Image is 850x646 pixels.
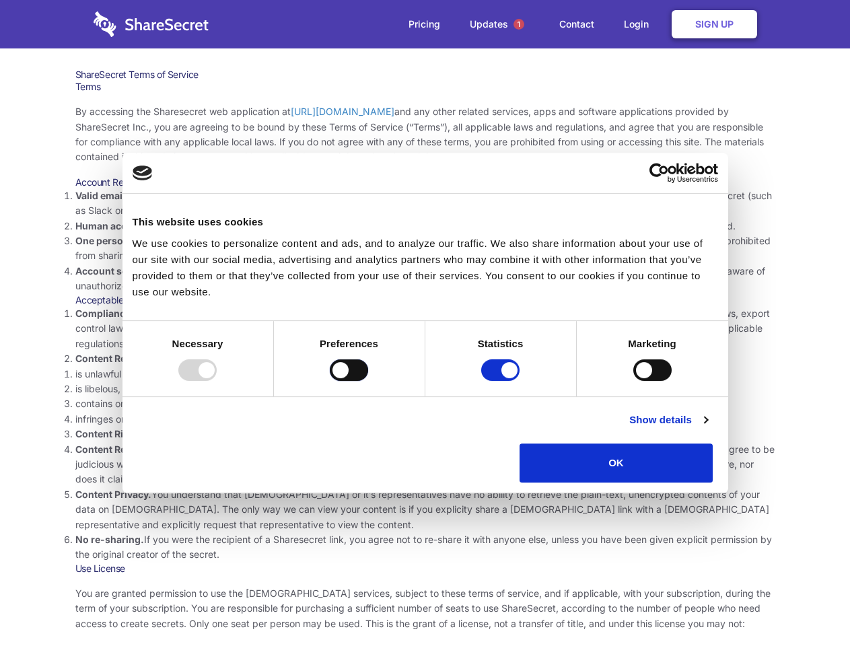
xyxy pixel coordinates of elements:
a: Login [610,3,669,45]
li: You agree NOT to use Sharesecret to upload or share content that: [75,351,775,427]
h3: Account Requirements [75,176,775,188]
li: You agree that you will use Sharesecret only to secure and share content that you have the right ... [75,427,775,441]
li: You are not allowed to share account credentials. Each account is dedicated to the individual who... [75,234,775,264]
li: You are responsible for your own account security, including the security of your Sharesecret acc... [75,264,775,294]
strong: Valid email. [75,190,129,201]
li: If you were the recipient of a Sharesecret link, you agree not to re-share it with anyone else, u... [75,532,775,563]
strong: Compliance with local laws and regulations. [75,308,279,319]
li: is unlawful or promotes unlawful activities [75,367,775,382]
a: Contact [546,3,608,45]
li: You must provide a valid email address, either directly, or through approved third-party integrat... [75,188,775,219]
strong: Content Restrictions. [75,353,174,364]
img: logo-wordmark-white-trans-d4663122ce5f474addd5e946df7df03e33cb6a1c49d2221995e7729f52c070b2.svg [94,11,209,37]
li: Only human beings may create accounts. “Bot” accounts — those created by software, in an automate... [75,219,775,234]
li: Your use of the Sharesecret must not violate any applicable laws, including copyright or trademar... [75,306,775,351]
p: By accessing the Sharesecret web application at and any other related services, apps and software... [75,104,775,165]
a: [URL][DOMAIN_NAME] [291,106,394,117]
p: You are granted permission to use the [DEMOGRAPHIC_DATA] services, subject to these terms of serv... [75,586,775,631]
li: You understand that [DEMOGRAPHIC_DATA] or it’s representatives have no ability to retrieve the pl... [75,487,775,532]
a: Sign Up [672,10,757,38]
button: OK [520,443,713,482]
li: infringes on any proprietary right of any party, including patent, trademark, trade secret, copyr... [75,412,775,427]
img: logo [133,166,153,180]
li: contains or installs any active malware or exploits, or uses our platform for exploit delivery (s... [75,396,775,411]
strong: Content Rights. [75,428,147,439]
strong: Statistics [478,338,524,349]
h3: Acceptable Use [75,294,775,306]
strong: Marketing [628,338,676,349]
strong: Account security. [75,265,157,277]
strong: No re-sharing. [75,534,144,545]
strong: Human accounts. [75,220,157,231]
span: 1 [513,19,524,30]
strong: Content Responsibility. [75,443,183,455]
strong: Preferences [320,338,378,349]
a: Usercentrics Cookiebot - opens in a new window [600,163,718,183]
strong: One person per account. [75,235,190,246]
h1: ShareSecret Terms of Service [75,69,775,81]
li: is libelous, defamatory, or fraudulent [75,382,775,396]
strong: Content Privacy. [75,489,151,500]
h3: Terms [75,81,775,93]
li: You are solely responsible for the content you share on Sharesecret, and with the people you shar... [75,442,775,487]
div: This website uses cookies [133,214,718,230]
a: Pricing [395,3,454,45]
strong: Necessary [172,338,223,349]
div: We use cookies to personalize content and ads, and to analyze our traffic. We also share informat... [133,236,718,300]
a: Show details [629,412,707,428]
h3: Use License [75,563,775,575]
